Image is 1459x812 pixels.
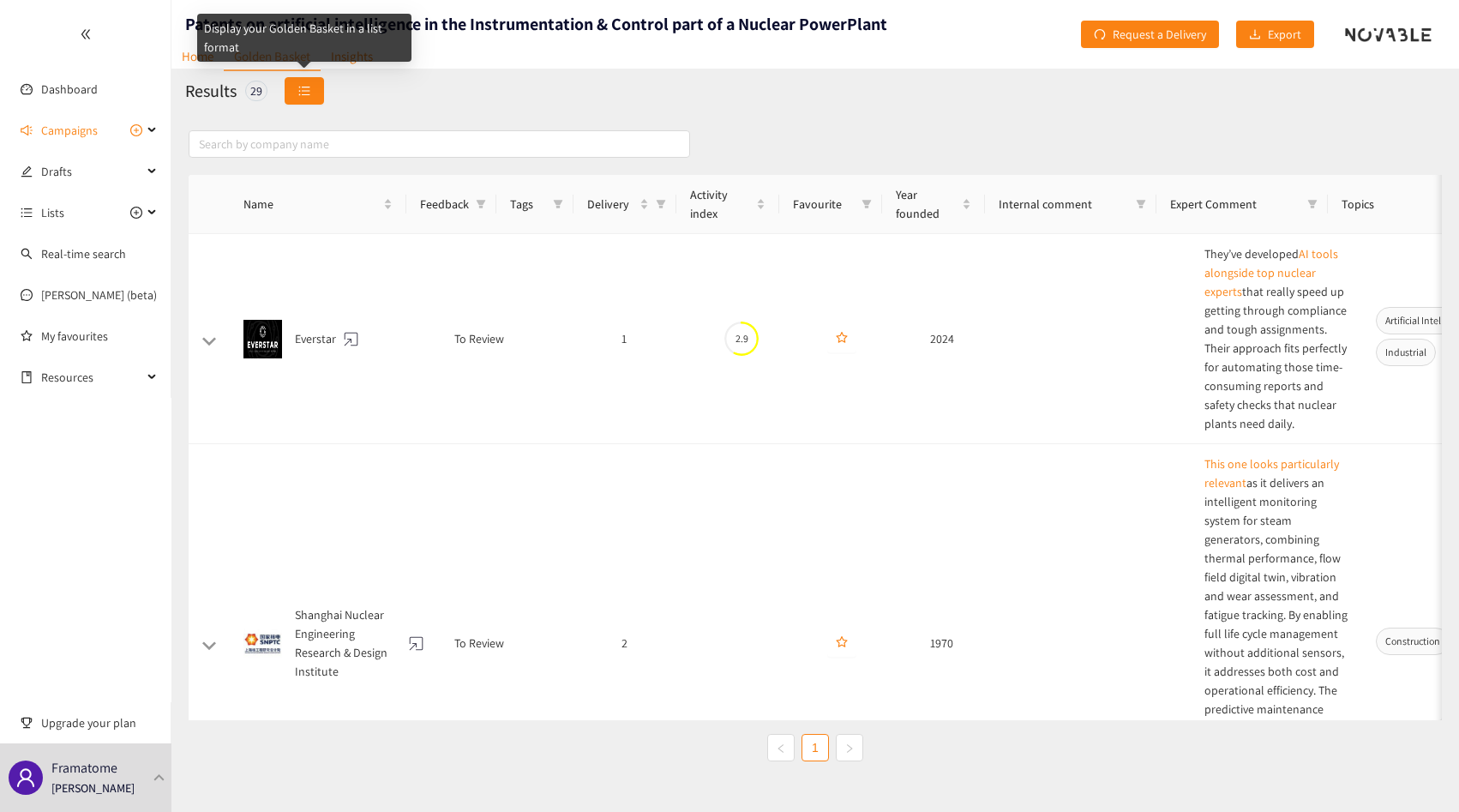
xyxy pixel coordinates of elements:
[573,175,676,234] th: Delivery
[1268,25,1301,44] span: Export
[243,320,427,358] div: Everstar
[1304,191,1321,217] span: filter
[549,191,567,217] span: filter
[41,195,64,230] span: Lists
[587,195,636,214] span: Delivery
[245,81,267,101] div: 29
[896,185,958,223] span: Year founded
[802,734,829,761] li: 1
[51,779,135,797] p: [PERSON_NAME]
[41,113,98,147] span: Campaigns
[652,191,669,217] span: filter
[285,77,324,105] button: unordered-list
[656,199,666,209] span: filter
[15,767,36,788] span: user
[185,12,887,36] h1: Patents on artificial intelligence in the Instrumentation & Control part of a Nuclear PowerPlant
[776,743,786,754] span: left
[243,605,427,681] div: Shanghai Nuclear Engineering Research & Design Institute
[1172,627,1459,812] iframe: Chat Widget
[340,328,362,350] a: website
[802,735,828,761] a: 1
[827,629,856,657] button: star
[836,332,848,346] span: star
[862,199,872,209] span: filter
[1204,246,1347,431] span: They’ve developed that really speed up getting through compliance and tough assignments. Their ap...
[1081,21,1219,48] button: redoRequest a Delivery
[472,191,489,217] span: filter
[80,28,92,40] span: double-left
[41,360,142,394] span: Resources
[21,124,33,136] span: sound
[476,199,486,209] span: filter
[230,175,406,234] th: Name
[41,154,142,189] span: Drafts
[243,624,282,663] img: Snapshot of the Company's website
[441,234,531,444] td: To Review
[21,371,33,383] span: book
[608,234,711,444] td: 1
[1236,21,1314,48] button: downloadExport
[41,287,157,303] a: [PERSON_NAME] (beta)
[510,195,546,214] span: Tags
[767,734,795,761] button: left
[21,717,33,729] span: trophy
[916,234,1019,444] td: 2024
[827,325,856,352] button: star
[189,130,690,158] input: Search by company name
[793,195,855,214] span: Favourite
[1170,195,1300,214] span: Expert Comment
[185,79,237,103] h2: Results
[171,43,224,69] a: Home
[51,757,117,779] p: Framatome
[298,85,310,99] span: unordered-list
[844,743,855,754] span: right
[1249,28,1261,42] span: download
[1307,199,1318,209] span: filter
[724,334,759,344] span: 2.9
[243,320,282,358] img: Snapshot of the Company's website
[882,175,985,234] th: Year founded
[1376,339,1436,366] span: Industrial
[243,195,380,214] span: Name
[41,319,158,353] a: My favourites
[1136,199,1146,209] span: filter
[836,636,848,650] span: star
[130,207,142,219] span: plus-circle
[1113,25,1206,44] span: Request a Delivery
[21,207,33,219] span: unordered-list
[836,734,863,761] button: right
[405,633,427,654] a: website
[836,734,863,761] li: Next Page
[130,124,142,136] span: plus-circle
[1172,627,1459,812] div: Widget de chat
[767,734,795,761] li: Previous Page
[1204,246,1338,299] a: AI tools alongside top nuclear experts
[1132,191,1150,217] span: filter
[1204,456,1339,490] a: This one looks particularly relevant
[690,185,753,223] span: Activity index
[41,706,158,740] span: Upgrade your plan
[1094,28,1106,42] span: redo
[858,191,875,217] span: filter
[420,195,469,214] span: Feedback
[197,14,411,62] div: Display your Golden Basket in a list format
[41,246,126,262] a: Real-time search
[553,199,563,209] span: filter
[21,165,33,177] span: edit
[999,195,1129,214] span: Internal comment
[676,175,779,234] th: Activity index
[41,81,98,97] a: Dashboard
